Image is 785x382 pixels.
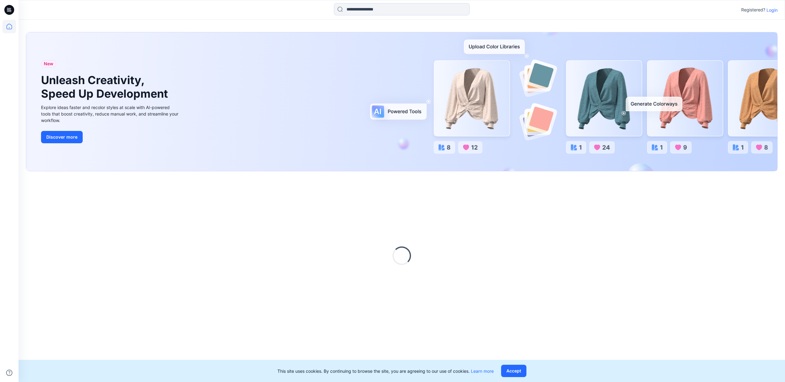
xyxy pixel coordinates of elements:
[44,60,53,67] span: New
[41,131,83,143] button: Discover more
[766,7,778,13] p: Login
[501,365,526,377] button: Accept
[741,6,765,14] p: Registered?
[41,131,180,143] a: Discover more
[471,368,494,374] a: Learn more
[41,74,171,100] h1: Unleash Creativity, Speed Up Development
[41,104,180,124] div: Explore ideas faster and recolor styles at scale with AI-powered tools that boost creativity, red...
[277,368,494,374] p: This site uses cookies. By continuing to browse the site, you are agreeing to our use of cookies.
